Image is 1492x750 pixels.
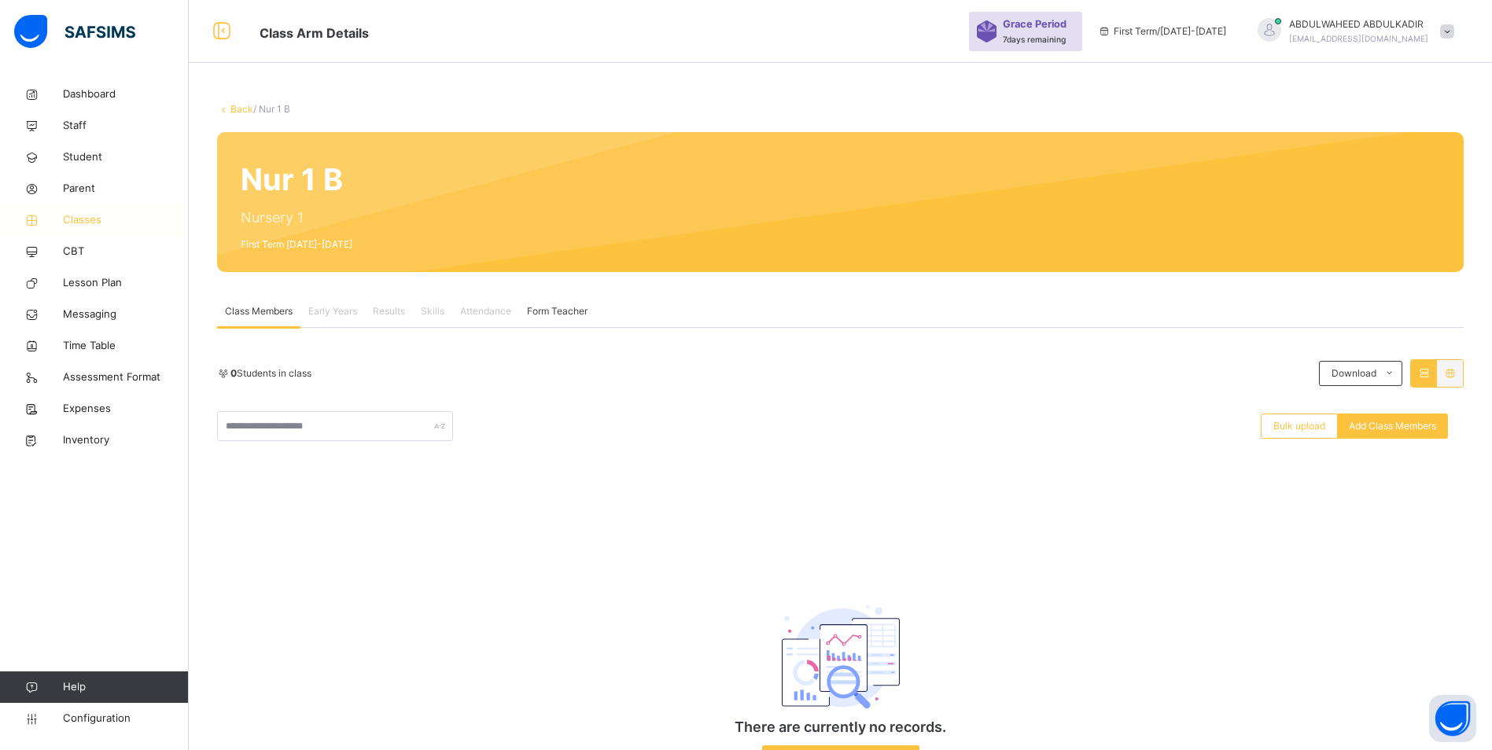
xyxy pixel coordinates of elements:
[1098,24,1226,39] span: session/term information
[421,304,444,318] span: Skills
[14,15,135,48] img: safsims
[63,711,188,726] span: Configuration
[63,275,189,291] span: Lesson Plan
[1003,17,1067,31] span: Grace Period
[1429,695,1476,742] button: Open asap
[373,304,405,318] span: Results
[63,338,189,354] span: Time Table
[225,304,293,318] span: Class Members
[63,86,189,102] span: Dashboard
[260,25,369,41] span: Class Arm Details
[63,369,189,385] span: Assessment Format
[63,118,189,134] span: Staff
[230,103,253,115] a: Back
[1003,35,1066,44] span: 7 days remaining
[977,20,997,42] img: sticker-purple.71386a28dfed39d6af7621340158ba97.svg
[63,181,189,197] span: Parent
[308,304,357,318] span: Early Years
[63,212,189,228] span: Classes
[63,432,189,448] span: Inventory
[1349,419,1436,433] span: Add Class Members
[1242,17,1462,46] div: ABDULWAHEEDABDULKADIR
[460,304,511,318] span: Attendance
[63,307,189,322] span: Messaging
[1273,419,1325,433] span: Bulk upload
[230,366,311,381] span: Students in class
[253,103,290,115] span: / Nur 1 B
[63,149,189,165] span: Student
[63,401,189,417] span: Expenses
[683,716,998,737] p: There are currently no records.
[782,605,900,709] img: classEmptyState.7d4ec5dc6d57f4e1adfd249b62c1c528.svg
[1332,366,1376,381] span: Download
[1289,34,1428,43] span: [EMAIL_ADDRESS][DOMAIN_NAME]
[1289,17,1428,31] span: ABDULWAHEED ABDULKADIR
[63,679,188,695] span: Help
[63,244,189,259] span: CBT
[230,367,237,379] b: 0
[527,304,588,318] span: Form Teacher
